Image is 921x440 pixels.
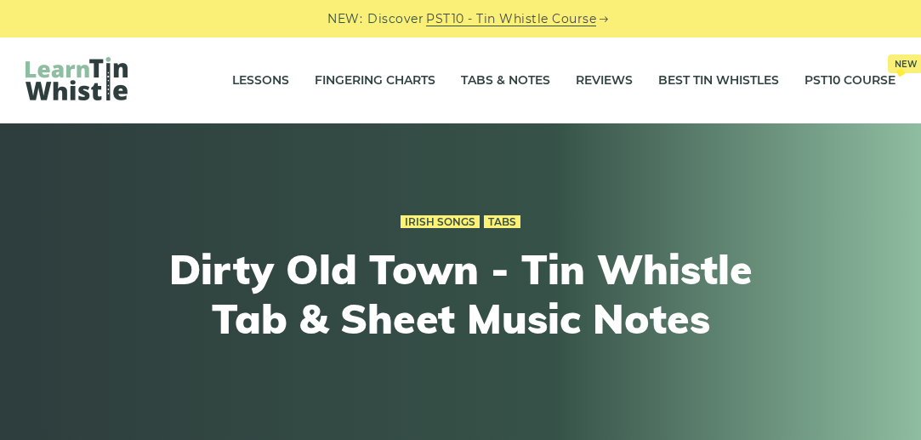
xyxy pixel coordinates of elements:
a: Fingering Charts [315,60,435,102]
img: LearnTinWhistle.com [26,57,128,100]
a: Lessons [232,60,289,102]
a: PST10 CourseNew [804,60,895,102]
h1: Dirty Old Town - Tin Whistle Tab & Sheet Music Notes [148,245,774,343]
a: Reviews [576,60,633,102]
a: Tabs & Notes [461,60,550,102]
a: Tabs [484,215,520,229]
a: Best Tin Whistles [658,60,779,102]
a: Irish Songs [401,215,480,229]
